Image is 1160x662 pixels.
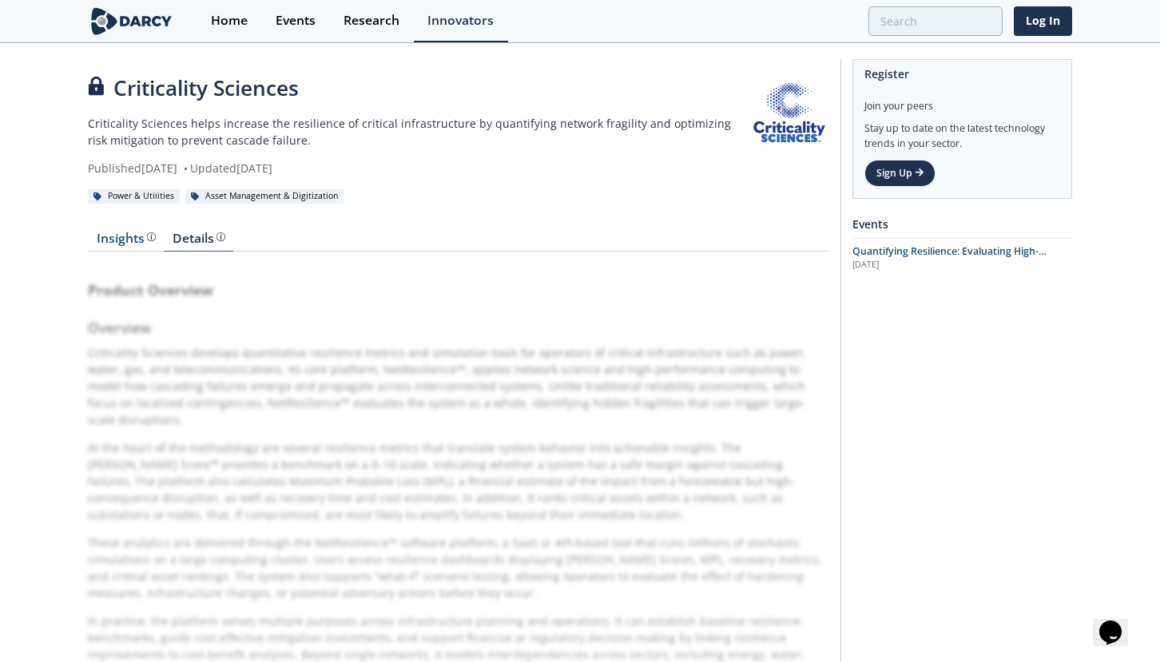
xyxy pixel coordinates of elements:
div: Criticality Sciences [88,73,749,104]
div: Asset Management & Digitization [185,189,344,204]
div: Insights [97,232,156,245]
div: Power & Utilities [88,189,180,204]
a: Sign Up [864,160,936,187]
a: Log In [1014,6,1072,36]
span: Quantifying Resilience: Evaluating High-Impact, Low-Frequency (HILF) Events [852,244,1047,272]
div: Details [173,232,225,245]
div: Research [344,14,399,27]
a: Quantifying Resilience: Evaluating High-Impact, Low-Frequency (HILF) Events [DATE] [852,244,1072,272]
div: Register [864,60,1060,88]
a: Insights [88,232,164,252]
div: [DATE] [852,259,1072,272]
input: Advanced Search [868,6,1003,36]
p: Criticality Sciences helps increase the resilience of critical infrastructure by quantifying netw... [88,115,749,149]
iframe: chat widget [1093,598,1144,646]
div: Published [DATE] Updated [DATE] [88,160,749,176]
img: information.svg [217,232,225,241]
span: • [181,161,190,176]
a: Details [164,232,233,252]
img: logo-wide.svg [88,7,175,35]
img: information.svg [147,232,156,241]
div: Home [211,14,248,27]
div: Events [852,210,1072,238]
div: Stay up to date on the latest technology trends in your sector. [864,113,1060,151]
div: Innovators [427,14,494,27]
div: Join your peers [864,88,1060,113]
div: Events [276,14,316,27]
